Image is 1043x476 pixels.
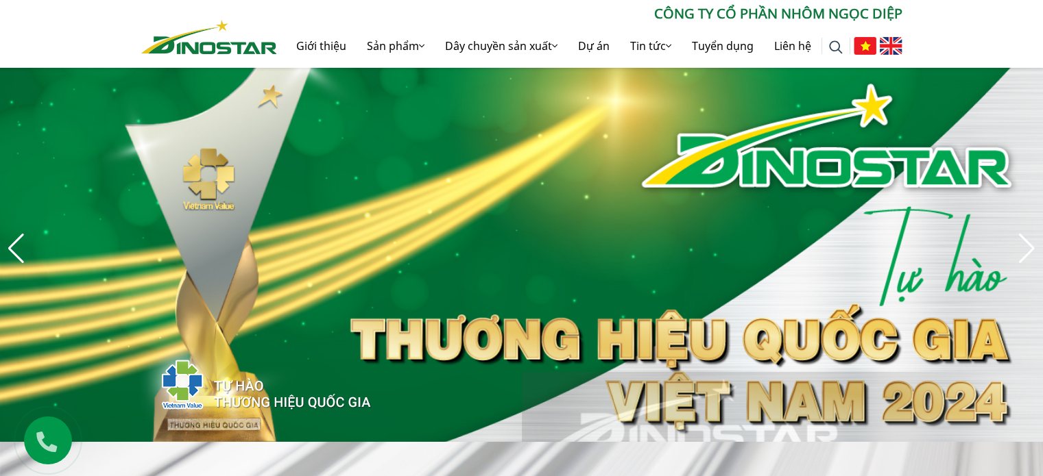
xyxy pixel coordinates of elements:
img: English [880,37,902,55]
a: Liên hệ [764,24,822,68]
a: Sản phẩm [357,24,435,68]
img: Tiếng Việt [854,37,876,55]
img: search [829,40,843,54]
a: Dây chuyền sản xuất [435,24,568,68]
a: Tin tức [620,24,682,68]
img: thqg [121,335,373,428]
img: Nhôm Dinostar [141,20,277,54]
a: Dự án [568,24,620,68]
p: CÔNG TY CỔ PHẦN NHÔM NGỌC DIỆP [277,3,902,24]
div: Previous slide [7,234,25,264]
div: Next slide [1018,234,1036,264]
a: Giới thiệu [286,24,357,68]
a: Tuyển dụng [682,24,764,68]
a: Nhôm Dinostar [141,17,277,53]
